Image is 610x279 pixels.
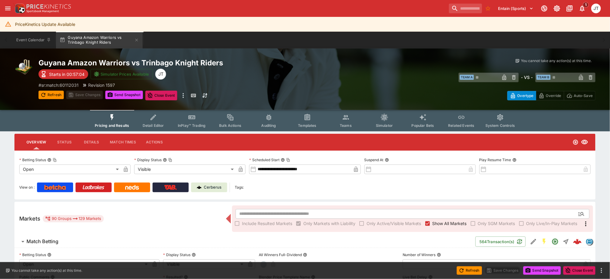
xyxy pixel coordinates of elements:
[550,236,561,247] button: Open
[22,135,51,149] button: Overview
[376,123,393,128] span: Simulator
[163,252,190,257] p: Display Status
[521,74,533,80] h6: - VS -
[26,238,58,245] h6: Match Betting
[259,252,302,257] p: All Winners Full-Dividend
[191,183,227,192] a: Cerberus
[168,158,172,162] button: Copy To Clipboard
[204,184,222,190] p: Cerberus
[141,135,168,149] button: Actions
[82,185,104,190] img: Ladbrokes
[178,123,206,128] span: InPlay™ Trading
[448,123,475,128] span: Related Events
[47,158,51,162] button: Betting StatusCopy To Clipboard
[45,215,101,222] div: 90 Groups 129 Markets
[437,253,441,257] button: Number of Winners
[479,157,511,162] p: Play Resume Time
[143,123,164,128] span: Detail Editor
[583,2,589,8] span: 1
[507,91,596,100] div: Start From
[552,3,562,14] button: Toggle light/dark mode
[235,183,244,192] label: Tags:
[281,158,285,162] button: Scheduled StartCopy To Clipboard
[91,69,153,79] button: Simulator Prices Available
[53,158,57,162] button: Copy To Clipboard
[19,215,40,222] h5: Markets
[485,123,515,128] span: System Controls
[180,91,187,100] button: more
[573,139,579,145] svg: Open
[242,220,292,227] span: Include Resulted Markets
[14,58,34,77] img: cricket.png
[586,238,593,245] img: betradar
[88,82,115,88] p: Revision 1597
[571,236,584,248] a: 4068aa65-4857-49ec-b325-86ccd88905e8
[483,4,493,13] button: No Bookmarks
[528,236,539,247] button: Edit Detail
[13,32,55,49] button: Event Calendar
[95,123,129,128] span: Pricing and Results
[19,183,35,192] label: View on :
[145,91,178,100] button: Close Event
[39,91,64,99] button: Refresh
[78,135,105,149] button: Details
[2,3,13,14] button: open drawer
[573,237,582,246] img: logo-cerberus--red.svg
[51,135,78,149] button: Status
[105,91,143,99] button: Send Snapshot
[134,165,236,174] div: Visible
[56,32,143,49] button: Guyana Amazon Warriors vs Trinbago Knight Riders
[507,91,536,100] button: Overtype
[582,220,590,227] svg: More
[449,4,482,13] input: search
[432,220,467,227] span: Show All Markets
[164,185,177,190] img: TabNZ
[26,4,71,9] img: PriceKinetics
[586,238,593,245] div: betradar
[197,185,202,190] img: Cerberus
[403,252,436,257] p: Number of Winners
[155,69,166,80] div: Joshua Thomson
[90,110,520,131] div: Event type filters
[298,123,317,128] span: Templates
[478,220,515,227] span: Only SGM Markets
[512,158,517,162] button: Play Resume Time
[39,58,317,67] h2: Copy To Clipboard
[539,236,550,247] button: SGM Enabled
[537,75,551,80] span: Team B
[303,220,355,227] span: Only Markets with Liability
[577,3,588,14] button: Notifications
[536,91,564,100] button: Override
[49,71,85,77] p: Starts in 00:57:04
[385,158,389,162] button: Suspend At
[581,139,588,146] svg: Visible
[521,58,592,64] p: You cannot take any action(s) at this time.
[192,253,196,257] button: Display Status
[517,92,534,99] p: Overtype
[523,266,561,275] button: Send Snapshot
[47,253,51,257] button: Betting Status
[14,236,475,248] button: Match Betting
[303,253,307,257] button: All Winners Full-Dividend
[134,157,162,162] p: Display Status
[249,157,280,162] p: Scheduled Start
[526,220,577,227] span: Only Live/In-Play Markets
[11,268,82,273] p: You cannot take any action(s) at this time.
[576,208,587,219] button: Open
[163,158,167,162] button: Display StatusCopy To Clipboard
[460,75,474,80] span: Team A
[412,123,434,128] span: Popular Bets
[15,19,75,30] div: PriceKinetics Update Available
[495,4,537,13] button: Select Tenant
[262,123,276,128] span: Auditing
[546,92,561,99] p: Override
[539,3,550,14] button: Connected to PK
[39,82,79,88] p: Copy To Clipboard
[286,158,290,162] button: Copy To Clipboard
[552,238,559,245] svg: Open
[591,4,601,13] div: Joshua Thomson
[13,2,25,14] img: PriceKinetics Logo
[340,123,352,128] span: Teams
[564,3,575,14] button: Documentation
[105,135,141,149] button: Match Times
